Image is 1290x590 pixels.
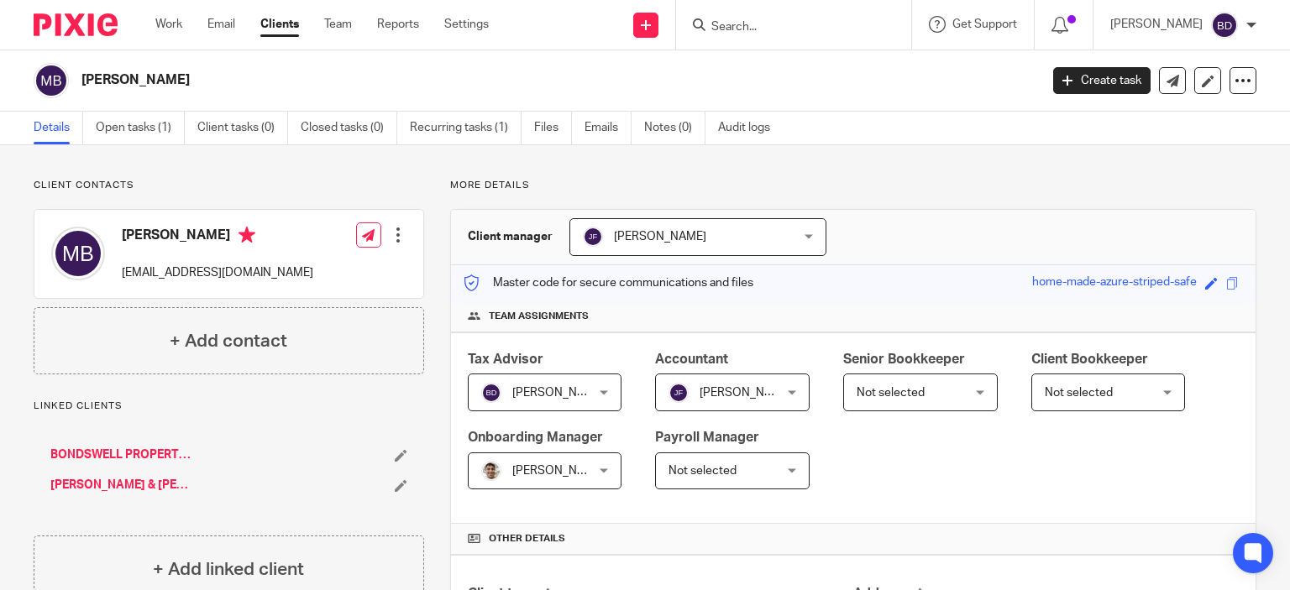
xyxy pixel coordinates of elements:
img: PXL_20240409_141816916.jpg [481,461,501,481]
h3: Client manager [468,228,553,245]
span: Accountant [655,352,728,366]
h2: [PERSON_NAME] [81,71,839,89]
a: Details [34,112,83,144]
img: svg%3E [481,383,501,403]
a: Team [324,16,352,33]
h4: + Add linked client [153,556,304,582]
div: home-made-azure-striped-safe [1032,274,1197,293]
a: Files [534,112,572,144]
h4: [PERSON_NAME] [122,227,313,248]
a: Reports [377,16,419,33]
span: Get Support [952,18,1017,30]
img: svg%3E [1211,12,1238,39]
img: svg%3E [34,63,69,98]
i: Primary [239,227,255,243]
a: Create task [1053,67,1151,94]
a: Audit logs [718,112,783,144]
span: Other details [489,532,565,546]
a: Settings [444,16,489,33]
span: Not selected [669,465,737,477]
span: Tax Advisor [468,352,543,366]
span: Team assignments [489,310,589,323]
p: [EMAIL_ADDRESS][DOMAIN_NAME] [122,264,313,281]
p: [PERSON_NAME] [1110,16,1203,33]
span: Payroll Manager [655,431,759,444]
a: Emails [585,112,632,144]
a: Open tasks (1) [96,112,185,144]
span: Not selected [857,387,925,399]
a: Work [155,16,182,33]
p: Master code for secure communications and files [464,274,753,291]
img: svg%3E [669,383,689,403]
span: [PERSON_NAME] [700,387,792,399]
span: [PERSON_NAME] [512,465,605,477]
img: svg%3E [583,227,603,247]
a: Clients [260,16,299,33]
span: Not selected [1045,387,1113,399]
span: Client Bookkeeper [1031,352,1148,366]
p: More details [450,179,1256,192]
a: Notes (0) [644,112,705,144]
img: svg%3E [51,227,105,280]
a: Closed tasks (0) [301,112,397,144]
span: [PERSON_NAME] [614,231,706,243]
span: Onboarding Manager [468,431,603,444]
a: [PERSON_NAME] & [PERSON_NAME] [50,477,193,493]
input: Search [710,20,861,35]
span: Senior Bookkeeper [843,352,965,366]
img: Pixie [34,13,118,36]
a: Recurring tasks (1) [410,112,522,144]
p: Client contacts [34,179,424,192]
span: [PERSON_NAME] [512,387,605,399]
p: Linked clients [34,399,424,413]
h4: + Add contact [170,328,287,354]
a: Email [207,16,235,33]
a: Client tasks (0) [197,112,288,144]
a: BONDSWELL PROPERTIES LIMITED [50,446,193,463]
